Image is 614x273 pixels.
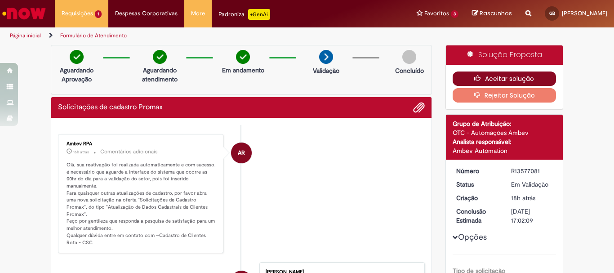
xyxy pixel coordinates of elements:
div: Padroniza [218,9,270,20]
p: Aguardando atendimento [138,66,182,84]
dt: Criação [449,193,505,202]
p: Concluído [395,66,424,75]
p: Aguardando Aprovação [55,66,98,84]
span: 16h atrás [73,149,89,155]
span: 1 [95,10,102,18]
div: Solução Proposta [446,45,563,65]
div: Grupo de Atribuição: [453,119,556,128]
img: arrow-next.png [319,50,333,64]
span: Requisições [62,9,93,18]
span: More [191,9,205,18]
button: Aceitar solução [453,72,556,86]
div: Ambev Automation [453,146,556,155]
h2: Solicitações de cadastro Promax Histórico de tíquete [58,103,163,112]
dt: Número [449,166,505,175]
div: OTC - Automações Ambev [453,128,556,137]
time: 29/09/2025 16:08:35 [73,149,89,155]
div: Ambev RPA [67,141,216,147]
time: 29/09/2025 14:02:00 [511,194,535,202]
ul: Trilhas de página [7,27,403,44]
a: Formulário de Atendimento [60,32,127,39]
button: Adicionar anexos [413,102,425,113]
span: Favoritos [424,9,449,18]
div: 29/09/2025 14:02:00 [511,193,553,202]
span: AR [238,142,245,164]
span: 3 [451,10,458,18]
div: Ambev RPA [231,143,252,163]
span: [PERSON_NAME] [562,9,607,17]
div: Em Validação [511,180,553,189]
img: check-circle-green.png [153,50,167,64]
dt: Conclusão Estimada [449,207,505,225]
div: [DATE] 17:02:09 [511,207,553,225]
a: Página inicial [10,32,41,39]
button: Rejeitar Solução [453,88,556,103]
img: check-circle-green.png [70,50,84,64]
p: Validação [313,66,339,75]
div: Analista responsável: [453,137,556,146]
span: 18h atrás [511,194,535,202]
a: Rascunhos [472,9,512,18]
small: Comentários adicionais [100,148,158,156]
p: Em andamento [222,66,264,75]
p: Olá, sua reativação foi realizada automaticamente e com sucesso. é necessário que aguarde a inter... [67,161,216,246]
img: img-circle-grey.png [402,50,416,64]
span: Despesas Corporativas [115,9,178,18]
div: R13577081 [511,166,553,175]
img: ServiceNow [1,4,47,22]
p: +GenAi [248,9,270,20]
dt: Status [449,180,505,189]
span: Rascunhos [480,9,512,18]
span: GB [549,10,555,16]
img: check-circle-green.png [236,50,250,64]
